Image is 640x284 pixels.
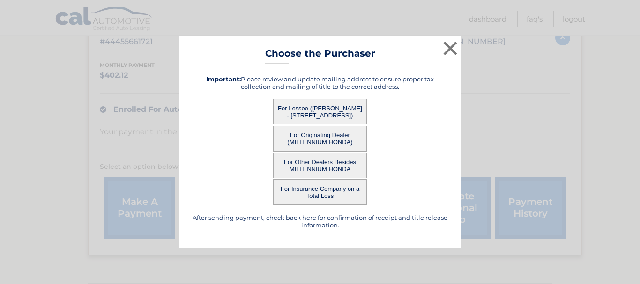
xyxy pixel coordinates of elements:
[191,75,449,90] h5: Please review and update mailing address to ensure proper tax collection and mailing of title to ...
[191,214,449,229] h5: After sending payment, check back here for confirmation of receipt and title release information.
[265,48,375,64] h3: Choose the Purchaser
[206,75,241,83] strong: Important:
[273,126,367,152] button: For Originating Dealer (MILLENNIUM HONDA)
[273,179,367,205] button: For Insurance Company on a Total Loss
[273,153,367,178] button: For Other Dealers Besides MILLENNIUM HONDA
[273,99,367,124] button: For Lessee ([PERSON_NAME] - [STREET_ADDRESS])
[441,39,460,58] button: ×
